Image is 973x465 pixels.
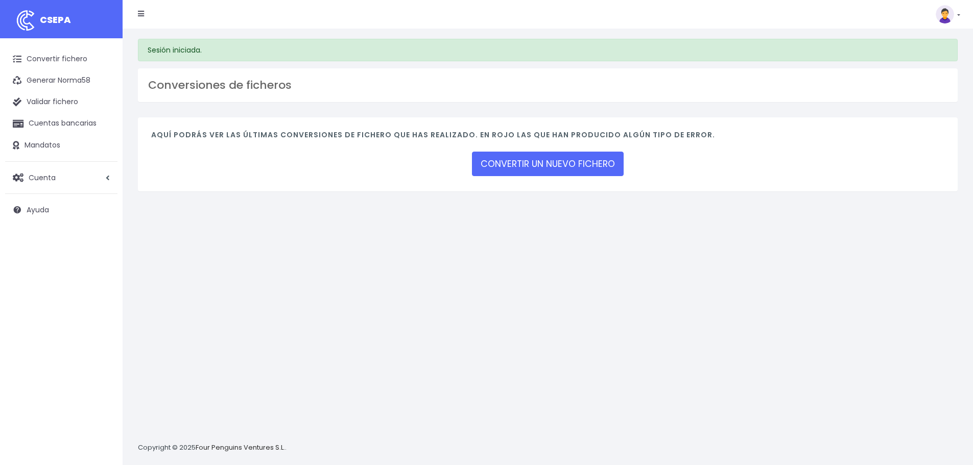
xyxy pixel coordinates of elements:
a: Mandatos [5,135,117,156]
span: CSEPA [40,13,71,26]
a: Cuenta [5,167,117,188]
h4: Aquí podrás ver las últimas conversiones de fichero que has realizado. En rojo las que han produc... [151,131,944,144]
a: CONVERTIR UN NUEVO FICHERO [472,152,624,176]
h3: Conversiones de ficheros [148,79,947,92]
img: profile [936,5,954,23]
a: Ayuda [5,199,117,221]
span: Ayuda [27,205,49,215]
a: Cuentas bancarias [5,113,117,134]
div: Sesión iniciada. [138,39,958,61]
a: Validar fichero [5,91,117,113]
a: Convertir fichero [5,48,117,70]
p: Copyright © 2025 . [138,443,287,453]
a: Four Penguins Ventures S.L. [196,443,285,452]
img: logo [13,8,38,33]
span: Cuenta [29,172,56,182]
a: Generar Norma58 [5,70,117,91]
